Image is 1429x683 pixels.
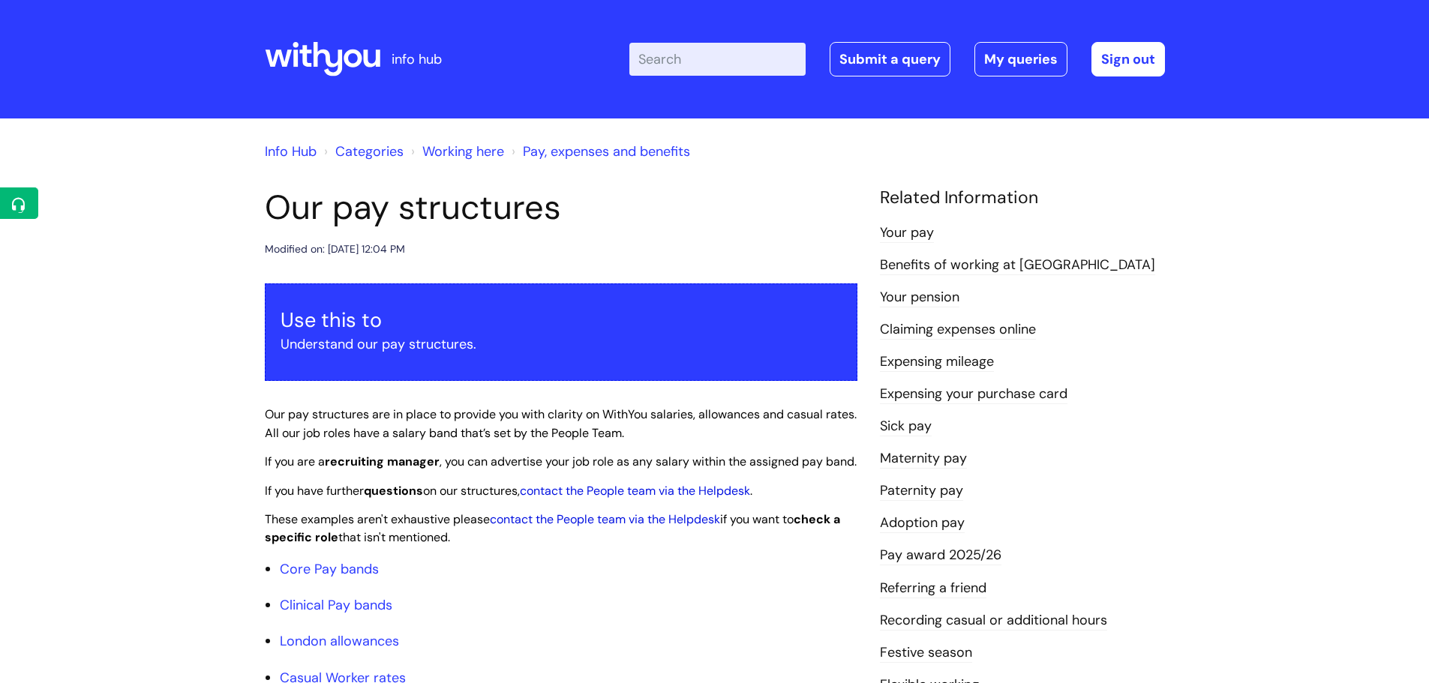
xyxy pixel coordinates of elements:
a: Adoption pay [880,514,965,533]
h3: Use this to [281,308,842,332]
div: Modified on: [DATE] 12:04 PM [265,240,405,259]
a: Maternity pay [880,449,967,469]
a: Claiming expenses online [880,320,1036,340]
li: Pay, expenses and benefits [508,139,690,163]
input: Search [629,43,806,76]
a: Submit a query [830,42,950,76]
span: If you are a , you can advertise your job role as any salary within the assigned pay band. [265,454,857,469]
a: Working here [422,142,504,160]
li: Solution home [320,139,404,163]
a: Clinical Pay bands [280,596,392,614]
a: London allowances [280,632,399,650]
a: Categories [335,142,404,160]
a: My queries [974,42,1067,76]
a: Referring a friend [880,579,986,598]
h4: Related Information [880,187,1165,208]
a: Expensing mileage [880,352,994,372]
strong: questions [364,483,423,499]
a: Sick pay [880,417,932,436]
span: Our pay structures are in place to provide you with clarity on WithYou salaries, allowances and c... [265,406,857,441]
strong: recruiting manager [325,454,440,469]
a: Expensing your purchase card [880,385,1067,404]
a: Festive season [880,643,972,663]
a: Your pension [880,288,959,307]
a: Sign out [1091,42,1165,76]
a: Recording casual or additional hours [880,611,1107,631]
div: | - [629,42,1165,76]
h1: Our pay structures [265,187,857,228]
a: Paternity pay [880,481,963,501]
p: Understand our pay structures. [281,332,842,356]
a: Your pay [880,223,934,243]
a: Core Pay bands [280,560,379,578]
a: contact the People team via the Helpdesk [520,483,750,499]
a: Pay award 2025/26 [880,546,1001,565]
span: If you have further on our structures, . [265,483,752,499]
a: contact the People team via the Helpdesk [490,511,720,527]
span: These examples aren't exhaustive please if you want to that isn't mentioned. [265,511,840,546]
p: info hub [392,47,442,71]
li: Working here [407,139,504,163]
a: Benefits of working at [GEOGRAPHIC_DATA] [880,256,1155,275]
a: Info Hub [265,142,317,160]
a: Pay, expenses and benefits [523,142,690,160]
